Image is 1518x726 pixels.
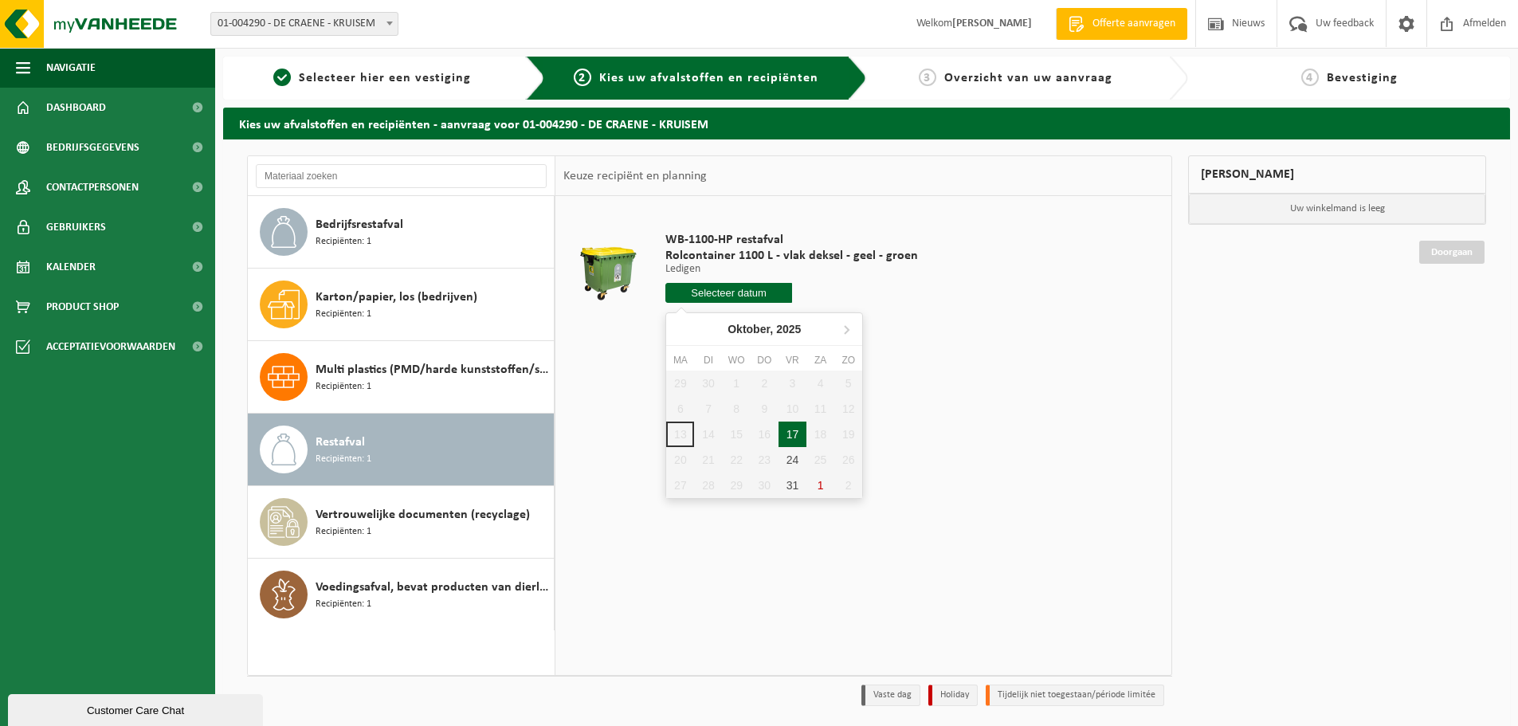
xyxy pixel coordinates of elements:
span: 01-004290 - DE CRAENE - KRUISEM [211,13,398,35]
input: Materiaal zoeken [256,164,547,188]
span: Bevestiging [1327,72,1398,84]
span: Offerte aanvragen [1088,16,1179,32]
span: Kies uw afvalstoffen en recipiënten [599,72,818,84]
span: Rolcontainer 1100 L - vlak deksel - geel - groen [665,248,918,264]
iframe: chat widget [8,691,266,726]
span: Contactpersonen [46,167,139,207]
span: Multi plastics (PMD/harde kunststoffen/spanbanden/EPS/folie naturel/folie gemengd) [316,360,550,379]
span: Overzicht van uw aanvraag [944,72,1112,84]
div: di [694,352,722,368]
p: Uw winkelmand is leeg [1189,194,1485,224]
button: Bedrijfsrestafval Recipiënten: 1 [248,196,555,269]
span: 4 [1301,69,1319,86]
span: Selecteer hier een vestiging [299,72,471,84]
span: Vertrouwelijke documenten (recyclage) [316,505,530,524]
button: Restafval Recipiënten: 1 [248,414,555,486]
button: Multi plastics (PMD/harde kunststoffen/spanbanden/EPS/folie naturel/folie gemengd) Recipiënten: 1 [248,341,555,414]
h2: Kies uw afvalstoffen en recipiënten - aanvraag voor 01-004290 - DE CRAENE - KRUISEM [223,108,1510,139]
i: 2025 [776,324,801,335]
a: 1Selecteer hier een vestiging [231,69,513,88]
div: za [806,352,834,368]
a: Offerte aanvragen [1056,8,1187,40]
span: Bedrijfsgegevens [46,128,139,167]
span: 1 [273,69,291,86]
div: 31 [779,473,806,498]
div: wo [723,352,751,368]
span: Restafval [316,433,365,452]
p: Ledigen [665,264,918,275]
li: Tijdelijk niet toegestaan/période limitée [986,685,1164,706]
span: 01-004290 - DE CRAENE - KRUISEM [210,12,398,36]
div: vr [779,352,806,368]
span: Recipiënten: 1 [316,452,371,467]
span: Karton/papier, los (bedrijven) [316,288,477,307]
span: Voedingsafval, bevat producten van dierlijke oorsprong, onverpakt, categorie 3 [316,578,550,597]
span: Recipiënten: 1 [316,234,371,249]
div: zo [834,352,862,368]
span: Bedrijfsrestafval [316,215,403,234]
strong: [PERSON_NAME] [952,18,1032,29]
button: Voedingsafval, bevat producten van dierlijke oorsprong, onverpakt, categorie 3 Recipiënten: 1 [248,559,555,630]
span: Product Shop [46,287,119,327]
li: Holiday [928,685,978,706]
span: Navigatie [46,48,96,88]
span: Recipiënten: 1 [316,524,371,540]
span: 2 [574,69,591,86]
span: Gebruikers [46,207,106,247]
div: 24 [779,447,806,473]
button: Karton/papier, los (bedrijven) Recipiënten: 1 [248,269,555,341]
span: Recipiënten: 1 [316,597,371,612]
div: Oktober, [721,316,807,342]
button: Vertrouwelijke documenten (recyclage) Recipiënten: 1 [248,486,555,559]
li: Vaste dag [861,685,920,706]
div: 17 [779,422,806,447]
span: Dashboard [46,88,106,128]
span: Kalender [46,247,96,287]
div: ma [666,352,694,368]
span: Recipiënten: 1 [316,379,371,394]
span: WB-1100-HP restafval [665,232,918,248]
div: [PERSON_NAME] [1188,155,1486,194]
span: 3 [919,69,936,86]
div: do [751,352,779,368]
a: Doorgaan [1419,241,1485,264]
input: Selecteer datum [665,283,792,303]
span: Recipiënten: 1 [316,307,371,322]
span: Acceptatievoorwaarden [46,327,175,367]
div: Keuze recipiënt en planning [555,156,715,196]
